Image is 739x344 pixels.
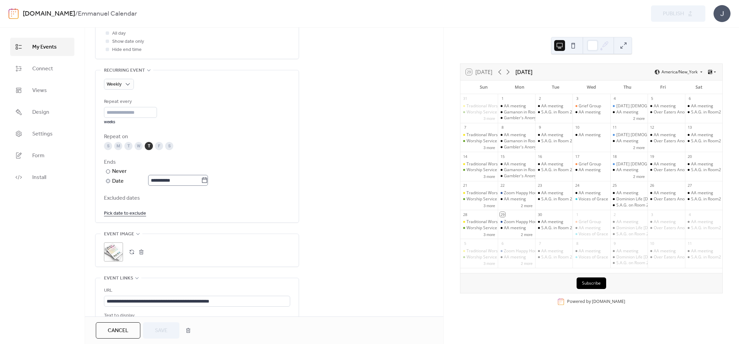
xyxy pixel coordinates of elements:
[32,174,46,182] span: Install
[650,241,655,246] div: 10
[579,167,601,173] div: AA meeting
[467,132,518,138] div: Traditional Worship Service
[541,219,563,225] div: AA meeting
[104,194,290,202] span: Excluded dates
[654,161,676,167] div: AA meeting
[575,125,580,130] div: 10
[579,254,608,260] div: Voices of Grace
[481,173,498,179] button: 3 more
[481,231,498,237] button: 3 more
[498,103,535,109] div: AA meeting
[610,260,648,266] div: S.A.G. on Room 2
[460,161,498,167] div: Traditional Worship Service
[538,80,574,94] div: Tue
[504,115,583,121] div: Gambler's Anonymous in Learning Center
[498,161,535,167] div: AA meeting
[460,190,498,196] div: Traditional Worship Service
[685,190,722,196] div: AA meeting
[541,132,563,138] div: AA meeting
[648,196,685,202] div: Over Eaters Anonymous in Room 2
[460,248,498,254] div: Traditional Worship Service
[691,138,721,144] div: S.A.G. in Room2
[460,254,498,260] div: Worship Service at Oil Well Road
[610,196,648,202] div: Dominion Life Bible study in Learning Center
[648,167,685,173] div: Over Eaters Anonymous in Room 2
[650,154,655,159] div: 19
[460,219,498,225] div: Traditional Worship Service
[500,154,505,159] div: 15
[648,138,685,144] div: Over Eaters Anonymous in Room 2
[648,103,685,109] div: AA meeting
[112,38,144,46] span: Show date only
[462,241,468,246] div: 5
[575,212,580,217] div: 1
[541,109,572,115] div: S.A.G. in Room 2
[460,132,498,138] div: Traditional Worship Service
[573,196,610,202] div: Voices of Grace
[32,130,53,138] span: Settings
[573,231,610,237] div: Voices of Grace
[467,248,518,254] div: Traditional Worship Service
[610,103,648,109] div: Thursday Bible Study at 10:30am
[610,248,648,254] div: AA meeting
[466,80,502,94] div: Sun
[685,103,722,109] div: AA meeting
[648,132,685,138] div: AA meeting
[579,109,601,115] div: AA meeting
[685,167,722,173] div: S.A.G. in Room2
[579,219,601,225] div: Grief Group
[504,138,542,144] div: Gamanon in Room 2
[687,241,692,246] div: 11
[609,80,645,94] div: Thu
[685,138,722,144] div: S.A.G. in Room2
[460,103,498,109] div: Traditional Worship Service
[579,190,601,196] div: AA meeting
[504,190,539,196] div: Zoom Happy Hour
[32,108,49,116] span: Design
[10,125,74,143] a: Settings
[500,183,505,188] div: 22
[467,167,544,173] div: Worship Service at [GEOGRAPHIC_DATA]
[612,154,617,159] div: 18
[112,167,127,176] div: Never
[498,225,535,231] div: AA meeting
[685,254,722,260] div: S.A.G. in Room2
[662,70,698,74] span: America/New_York
[104,312,289,320] div: Text to display
[691,219,713,225] div: AA meeting
[537,96,542,101] div: 2
[467,254,544,260] div: Worship Service at [GEOGRAPHIC_DATA]
[498,115,535,121] div: Gambler's Anonymous in Learning Center
[573,190,610,196] div: AA meeting
[535,109,573,115] div: S.A.G. in Room 2
[541,254,572,260] div: S.A.G. in Room 2
[616,161,709,167] div: [DATE] [DEMOGRAPHIC_DATA] Study at 10:30am
[610,219,648,225] div: AA meeting
[573,219,610,225] div: Grief Group
[518,231,535,237] button: 2 more
[616,138,638,144] div: AA meeting
[687,125,692,130] div: 13
[616,109,638,115] div: AA meeting
[498,173,535,179] div: Gambler's Anonymous in Learning Center
[610,202,648,208] div: S.A.G. on Room 2
[467,219,518,225] div: Traditional Worship Service
[612,96,617,101] div: 4
[535,132,573,138] div: AA meeting
[579,196,608,202] div: Voices of Grace
[535,225,573,231] div: S.A.G. in Room 2
[691,161,713,167] div: AA meeting
[541,161,563,167] div: AA meeting
[610,254,648,260] div: Dominion Life Bible study in Learning Center
[616,231,649,237] div: S.A.G. on Room 2
[535,248,573,254] div: AA meeting
[592,299,625,305] a: [DOMAIN_NAME]
[610,190,648,196] div: AA meeting
[460,109,498,115] div: Worship Service at Oil Well Road
[504,219,539,225] div: Zoom Happy Hour
[616,260,649,266] div: S.A.G. on Room 2
[104,67,145,75] span: Recurring event
[535,190,573,196] div: AA meeting
[500,241,505,246] div: 6
[104,142,112,150] div: S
